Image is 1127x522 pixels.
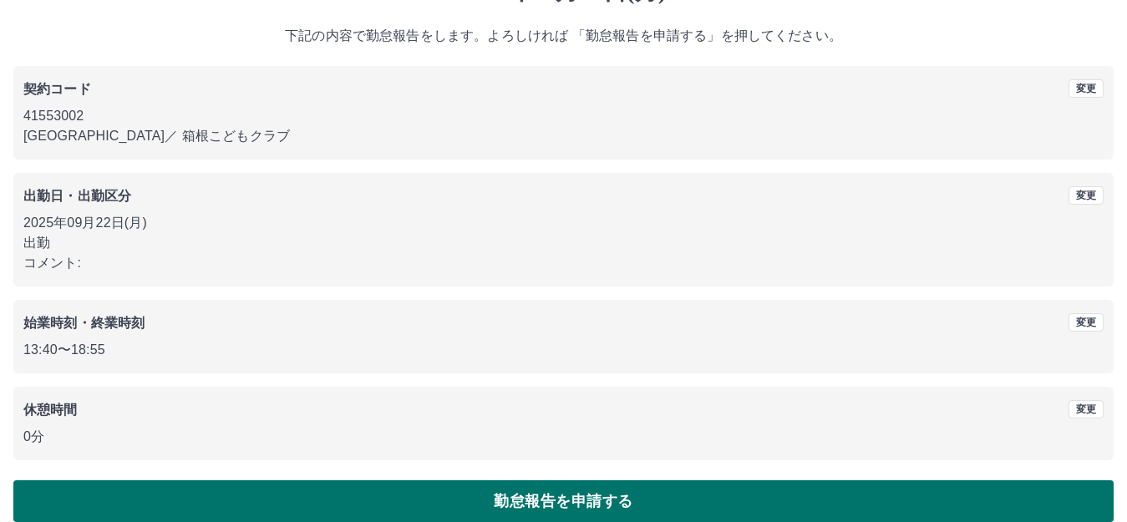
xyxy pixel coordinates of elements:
[23,427,1104,447] p: 0分
[23,233,1104,253] p: 出勤
[23,106,1104,126] p: 41553002
[23,189,131,203] b: 出勤日・出勤区分
[1069,79,1104,98] button: 変更
[23,82,91,96] b: 契約コード
[23,213,1104,233] p: 2025年09月22日(月)
[1069,400,1104,418] button: 変更
[23,340,1104,360] p: 13:40 〜 18:55
[13,26,1114,46] p: 下記の内容で勤怠報告をします。よろしければ 「勤怠報告を申請する」を押してください。
[1069,313,1104,332] button: 変更
[23,253,1104,273] p: コメント:
[23,316,145,330] b: 始業時刻・終業時刻
[23,403,78,417] b: 休憩時間
[1069,186,1104,205] button: 変更
[23,126,1104,146] p: [GEOGRAPHIC_DATA] ／ 箱根こどもクラブ
[13,480,1114,522] button: 勤怠報告を申請する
